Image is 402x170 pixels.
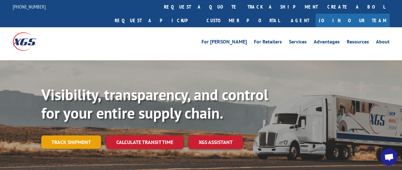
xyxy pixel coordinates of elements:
[316,14,390,27] a: Join Our Team
[254,39,282,46] a: For Retailers
[347,39,369,46] a: Resources
[376,39,390,46] a: About
[202,14,284,27] a: Customer Portal
[13,3,46,10] a: [PHONE_NUMBER]
[201,39,247,46] a: For [PERSON_NAME]
[41,135,101,149] a: Track shipment
[289,39,307,46] a: Services
[314,39,340,46] a: Advantages
[188,135,243,149] a: XGS ASSISTANT
[380,148,398,166] div: Open chat
[41,85,268,123] b: Visibility, transparency, and control for your entire supply chain.
[284,14,316,27] a: Agent
[106,135,183,149] a: Calculate transit time
[110,14,202,27] a: Request a pickup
